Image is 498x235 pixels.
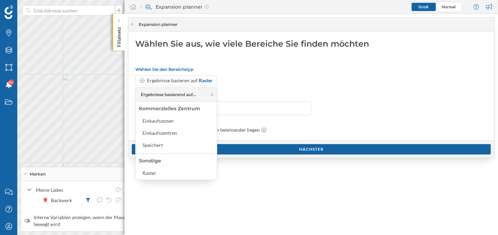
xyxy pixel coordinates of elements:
[9,79,13,86] span: 9+
[418,4,428,9] span: Groß
[147,77,213,84] div: Ergebnisse basieren auf:
[30,171,46,177] span: Marken
[4,5,13,19] img: Geoblink Logo
[139,21,177,28] span: Expansion planner
[135,38,487,49] div: Wählen Sie aus, wie viele Bereiche Sie finden möchten
[135,67,487,72] p: Wählen Sie den Bereichstyp
[442,4,455,9] span: Normal
[142,118,174,124] div: Einkaufszonen
[142,130,177,136] div: Einkaufszentren
[139,158,161,164] div: Sonstige
[199,77,213,83] span: Raster
[51,197,75,204] div: Backwerk
[135,117,311,123] p: Sie können zwischen 1 und 3000 wählen
[142,142,163,148] div: Speichert
[25,214,190,228] label: Interne Variablen anzeigen, wenn der Mauszeiger über die Markierung bewegt wird
[116,24,122,47] p: Filialnetz
[36,186,111,194] div: Meine Läden
[141,92,196,98] div: Ergebnisse basierend auf...
[135,126,487,133] label: Vermeiden Sie Bereiche, die zu nah beieinander liegen
[15,5,39,11] span: Support
[145,3,152,10] img: search-areas.svg
[142,170,156,176] div: Raster
[140,3,209,10] div: Expansion planner
[139,105,200,112] div: Kommerzielles Zentrum
[135,93,311,98] p: Wie viele Gebiete Sie finden möchten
